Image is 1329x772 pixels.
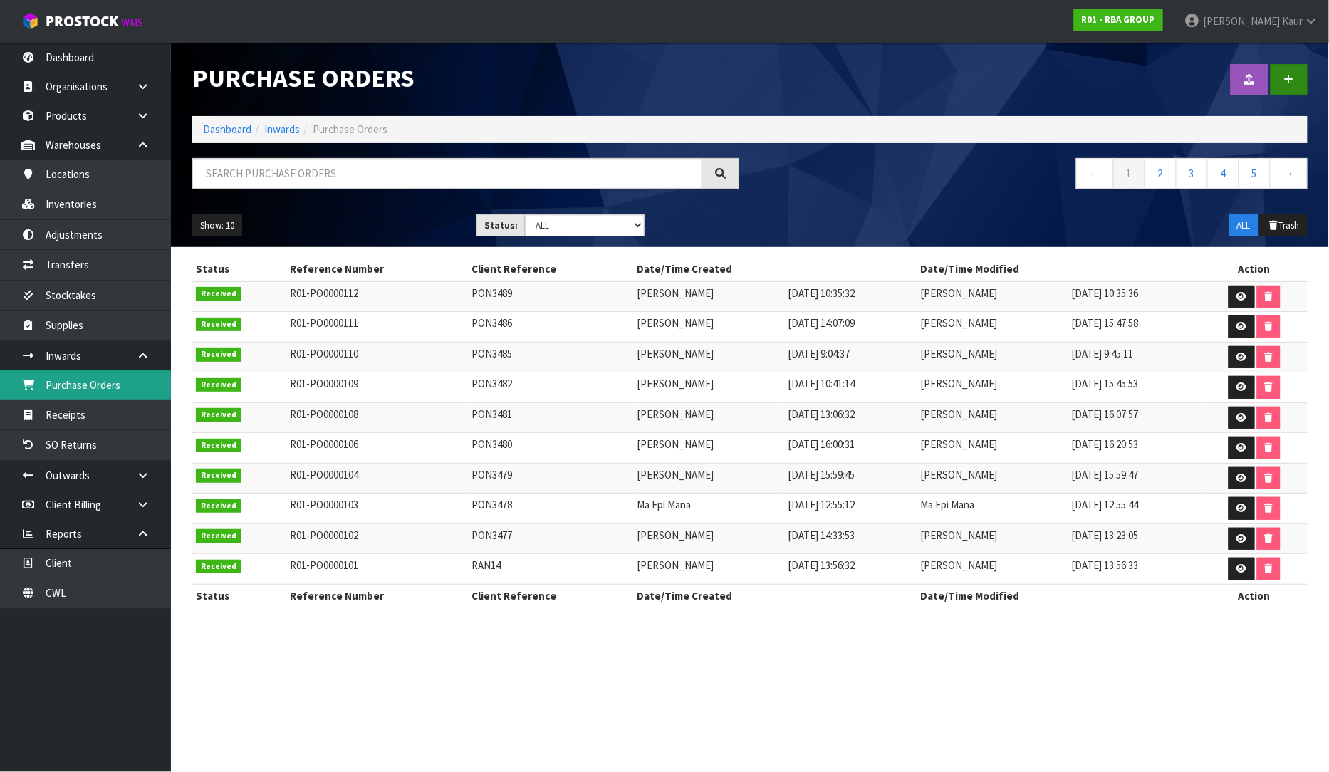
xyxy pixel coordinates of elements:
[1072,498,1139,511] span: [DATE] 12:55:44
[1082,14,1155,26] strong: R01 - RBA GROUP
[196,529,241,543] span: Received
[468,402,633,433] td: PON3481
[1072,437,1139,451] span: [DATE] 16:20:53
[1202,584,1308,607] th: Action
[1072,316,1139,330] span: [DATE] 15:47:58
[637,286,714,300] span: [PERSON_NAME]
[788,316,855,330] span: [DATE] 14:07:09
[192,64,739,92] h1: Purchase Orders
[788,286,855,300] span: [DATE] 10:35:32
[468,554,633,585] td: RAN14
[637,437,714,451] span: [PERSON_NAME]
[286,584,468,607] th: Reference Number
[1113,158,1145,189] a: 1
[921,407,998,421] span: [PERSON_NAME]
[468,312,633,343] td: PON3486
[1176,158,1208,189] a: 3
[468,342,633,372] td: PON3485
[917,258,1202,281] th: Date/Time Modified
[264,122,300,136] a: Inwards
[788,437,855,451] span: [DATE] 16:00:31
[468,494,633,524] td: PON3478
[196,287,241,301] span: Received
[1076,158,1114,189] a: ←
[286,312,468,343] td: R01-PO0000111
[286,494,468,524] td: R01-PO0000103
[196,560,241,574] span: Received
[196,318,241,332] span: Received
[286,281,468,312] td: R01-PO0000112
[1202,258,1308,281] th: Action
[203,122,251,136] a: Dashboard
[637,498,691,511] span: Ma Epi Mana
[1260,214,1308,237] button: Trash
[192,584,286,607] th: Status
[468,463,633,494] td: PON3479
[468,584,633,607] th: Client Reference
[196,439,241,453] span: Received
[1145,158,1177,189] a: 2
[1229,214,1258,237] button: ALL
[468,281,633,312] td: PON3489
[921,528,998,542] span: [PERSON_NAME]
[286,402,468,433] td: R01-PO0000108
[468,433,633,464] td: PON3480
[286,433,468,464] td: R01-PO0000106
[196,378,241,392] span: Received
[921,316,998,330] span: [PERSON_NAME]
[1072,468,1139,481] span: [DATE] 15:59:47
[761,158,1308,193] nav: Page navigation
[286,554,468,585] td: R01-PO0000101
[637,558,714,572] span: [PERSON_NAME]
[1072,347,1134,360] span: [DATE] 9:45:11
[788,528,855,542] span: [DATE] 14:33:53
[196,408,241,422] span: Received
[921,498,975,511] span: Ma Epi Mana
[788,498,855,511] span: [DATE] 12:55:12
[286,372,468,403] td: R01-PO0000109
[286,463,468,494] td: R01-PO0000104
[192,214,242,237] button: Show: 10
[637,316,714,330] span: [PERSON_NAME]
[468,258,633,281] th: Client Reference
[1239,158,1271,189] a: 5
[286,342,468,372] td: R01-PO0000110
[1072,286,1139,300] span: [DATE] 10:35:36
[788,347,850,360] span: [DATE] 9:04:37
[637,347,714,360] span: [PERSON_NAME]
[637,468,714,481] span: [PERSON_NAME]
[633,584,917,607] th: Date/Time Created
[917,584,1202,607] th: Date/Time Modified
[788,407,855,421] span: [DATE] 13:06:32
[121,16,143,29] small: WMS
[46,12,118,31] span: ProStock
[196,499,241,513] span: Received
[788,558,855,572] span: [DATE] 13:56:32
[633,258,917,281] th: Date/Time Created
[788,468,855,481] span: [DATE] 15:59:45
[1072,377,1139,390] span: [DATE] 15:45:53
[196,469,241,483] span: Received
[637,528,714,542] span: [PERSON_NAME]
[1072,407,1139,421] span: [DATE] 16:07:57
[1074,9,1163,31] a: R01 - RBA GROUP
[921,437,998,451] span: [PERSON_NAME]
[921,468,998,481] span: [PERSON_NAME]
[788,377,855,390] span: [DATE] 10:41:14
[286,523,468,554] td: R01-PO0000102
[313,122,387,136] span: Purchase Orders
[1072,558,1139,572] span: [DATE] 13:56:33
[1282,14,1303,28] span: Kaur
[921,377,998,390] span: [PERSON_NAME]
[1072,528,1139,542] span: [DATE] 13:23:05
[637,407,714,421] span: [PERSON_NAME]
[21,12,39,30] img: cube-alt.png
[192,258,286,281] th: Status
[921,286,998,300] span: [PERSON_NAME]
[1207,158,1239,189] a: 4
[921,558,998,572] span: [PERSON_NAME]
[921,347,998,360] span: [PERSON_NAME]
[1270,158,1308,189] a: →
[468,372,633,403] td: PON3482
[468,523,633,554] td: PON3477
